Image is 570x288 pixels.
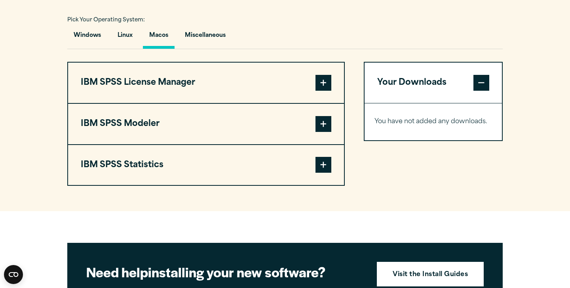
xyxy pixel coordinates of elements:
span: Pick Your Operating System: [67,17,145,23]
button: IBM SPSS Statistics [68,145,344,185]
button: Your Downloads [365,63,502,103]
button: Macos [143,26,175,49]
button: Linux [111,26,139,49]
strong: Visit the Install Guides [393,270,468,280]
button: Miscellaneous [179,26,232,49]
button: IBM SPSS License Manager [68,63,344,103]
a: Visit the Install Guides [377,262,484,286]
button: IBM SPSS Modeler [68,104,344,144]
p: You have not added any downloads. [374,116,492,128]
button: Open CMP widget [4,265,23,284]
strong: Need help [86,262,148,281]
h2: installing your new software? [86,263,363,281]
button: Windows [67,26,107,49]
div: Your Downloads [365,103,502,140]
